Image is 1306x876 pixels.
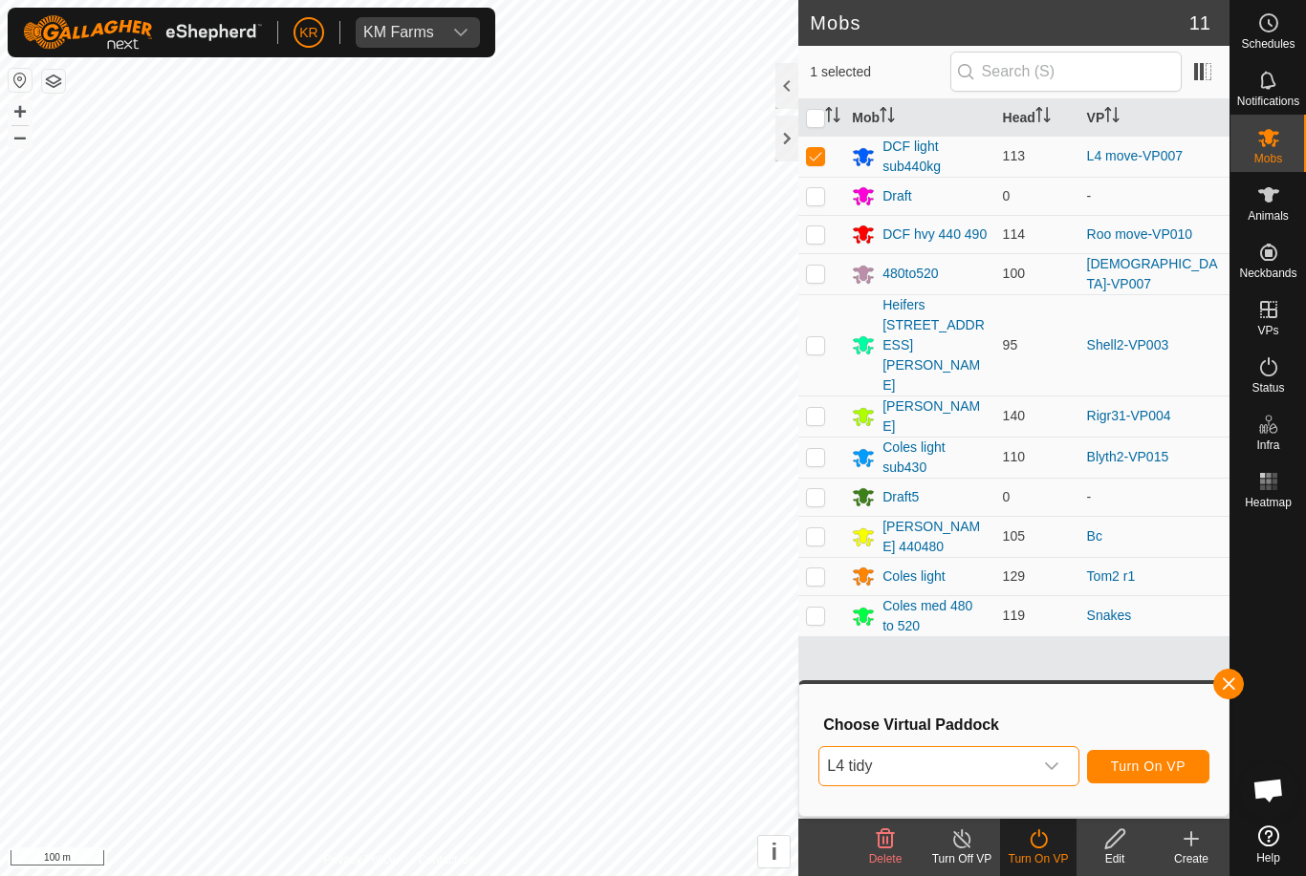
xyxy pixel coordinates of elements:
[1003,226,1025,242] span: 114
[1245,497,1292,508] span: Heatmap
[823,716,1209,734] h3: Choose Virtual Paddock
[1230,818,1306,871] a: Help
[9,100,32,123] button: +
[363,25,434,40] div: KM Farms
[23,15,262,50] img: Gallagher Logo
[825,110,840,125] p-sorticon: Activate to sort
[810,11,1189,34] h2: Mobs
[882,186,911,206] div: Draft
[1003,528,1025,544] span: 105
[1237,96,1299,107] span: Notifications
[771,839,777,865] span: i
[42,70,65,93] button: Map Layers
[1079,99,1230,137] th: VP
[844,99,994,137] th: Mob
[1035,110,1051,125] p-sorticon: Activate to sort
[882,224,987,245] div: DCF hvy 440 490
[1033,747,1071,785] div: dropdown trigger
[1256,439,1279,451] span: Infra
[882,396,987,437] div: [PERSON_NAME]
[882,137,987,177] div: DCF light sub440kg
[880,110,895,125] p-sorticon: Activate to sort
[9,125,32,148] button: –
[324,851,396,868] a: Privacy Policy
[1087,449,1169,464] a: Blyth2-VP015
[1257,325,1278,336] span: VPs
[869,852,903,865] span: Delete
[1087,148,1183,163] a: L4 move-VP007
[758,836,790,867] button: i
[1153,850,1230,867] div: Create
[1003,148,1025,163] span: 113
[882,487,919,507] div: Draft5
[810,62,949,82] span: 1 selected
[950,52,1182,92] input: Search (S)
[924,850,1000,867] div: Turn Off VP
[442,17,480,48] div: dropdown trigger
[882,596,987,636] div: Coles med 480 to 520
[1087,337,1169,353] a: Shell2-VP003
[1104,110,1120,125] p-sorticon: Activate to sort
[1003,337,1018,353] span: 95
[1111,758,1186,774] span: Turn On VP
[1248,210,1289,222] span: Animals
[1087,750,1209,783] button: Turn On VP
[882,566,945,587] div: Coles light
[1077,850,1153,867] div: Edit
[1003,188,1011,203] span: 0
[1003,568,1025,584] span: 129
[819,747,1032,785] span: L4 tidy
[1087,568,1136,584] a: Tom2 r1
[418,851,474,868] a: Contact Us
[1087,408,1171,423] a: Rigr31-VP004
[1254,153,1282,164] span: Mobs
[882,438,987,478] div: Coles light sub430
[1079,478,1230,516] td: -
[1087,608,1132,623] a: Snakes
[1003,408,1025,423] span: 140
[995,99,1079,137] th: Head
[1087,256,1218,291] a: [DEMOGRAPHIC_DATA]-VP007
[1003,608,1025,623] span: 119
[882,264,938,284] div: 480to520
[299,23,317,43] span: KR
[1256,852,1280,864] span: Help
[882,517,987,557] div: [PERSON_NAME] 440480
[1003,266,1025,281] span: 100
[1087,528,1102,544] a: Bc
[1252,382,1284,394] span: Status
[1240,761,1297,819] div: Open chat
[1239,267,1296,279] span: Neckbands
[1000,850,1077,867] div: Turn On VP
[1003,449,1025,464] span: 110
[882,295,987,395] div: Heifers [STREET_ADDRESS][PERSON_NAME]
[1189,9,1210,37] span: 11
[1087,226,1193,242] a: Roo move-VP010
[356,17,442,48] span: KM Farms
[1241,38,1295,50] span: Schedules
[1003,489,1011,504] span: 0
[9,69,32,92] button: Reset Map
[1079,177,1230,215] td: -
